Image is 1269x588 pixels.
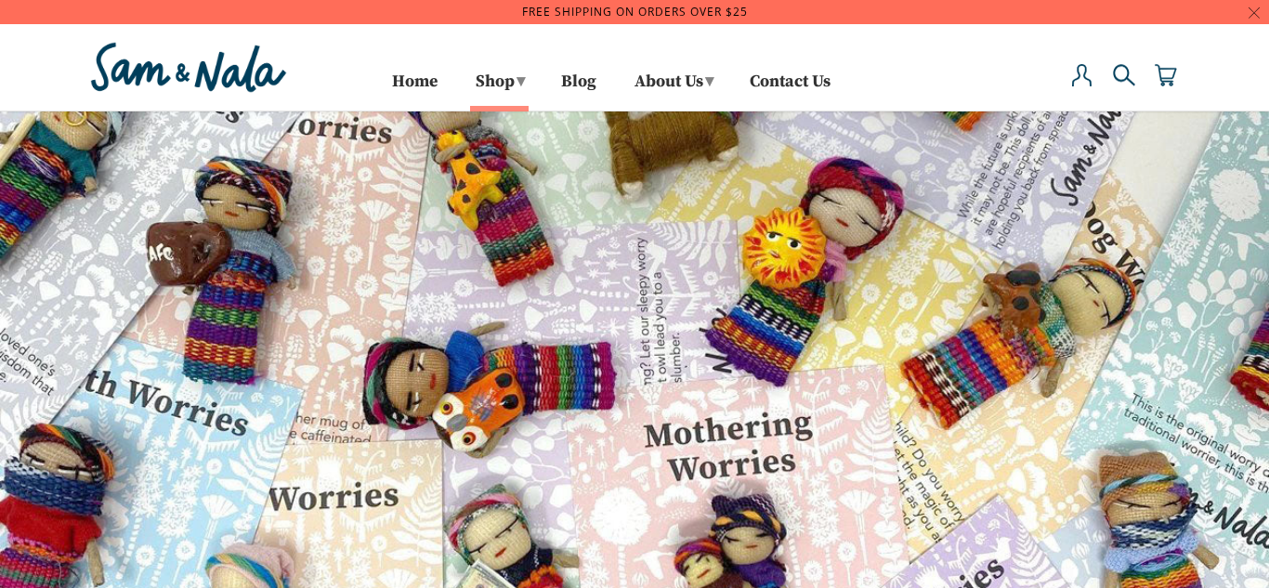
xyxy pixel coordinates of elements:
a: Search [1113,64,1135,106]
img: user-icon [1071,64,1093,86]
a: Home [392,75,438,106]
img: search-icon [1113,64,1135,86]
img: cart-icon [1155,64,1177,86]
a: Shop▾ [469,65,530,106]
a: About Us▾ [628,65,718,106]
a: My Account [1071,64,1093,106]
a: Free Shipping on orders over $25 [522,4,748,20]
a: Contact Us [750,75,831,106]
a: Blog [561,75,596,106]
span: ▾ [705,71,713,92]
span: ▾ [517,71,525,92]
img: Sam & Nala [86,38,291,97]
